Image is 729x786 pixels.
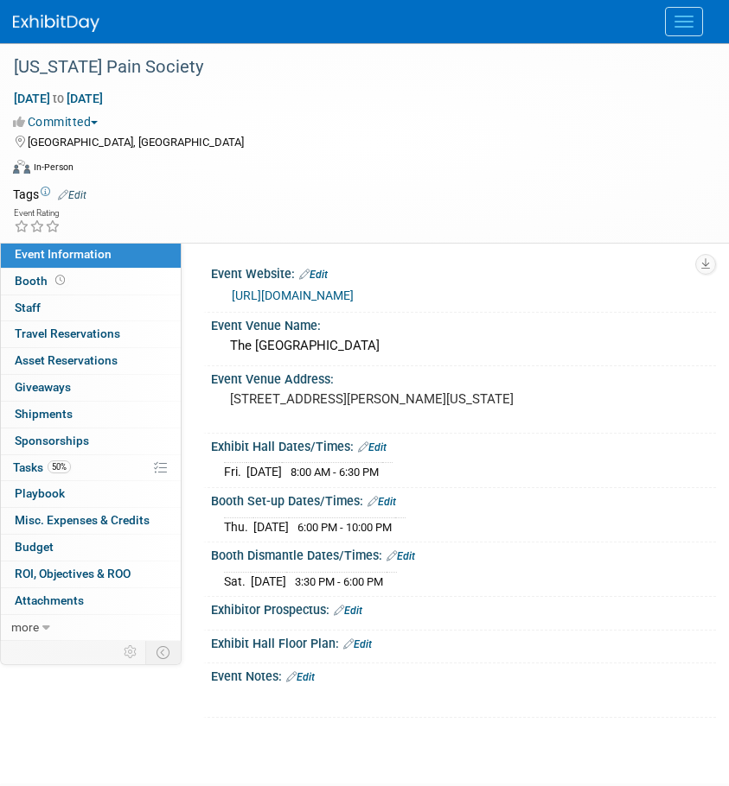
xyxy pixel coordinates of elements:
img: ExhibitDay [13,15,99,32]
div: Exhibitor Prospectus: [211,597,716,619]
td: Toggle Event Tabs [146,641,182,663]
div: Exhibit Hall Floor Plan: [211,631,716,653]
td: [DATE] [246,463,282,481]
span: 50% [48,460,71,473]
div: Booth Dismantle Dates/Times: [211,542,716,565]
span: ROI, Objectives & ROO [15,567,131,580]
a: Asset Reservations [1,348,181,374]
a: Edit [334,605,362,617]
div: Event Format [13,157,707,183]
span: Booth [15,274,68,288]
span: Staff [15,301,41,314]
a: Shipments [1,402,181,428]
span: Budget [15,540,54,554]
a: Edit [343,638,372,650]
a: Booth [1,269,181,295]
a: Sponsorships [1,428,181,454]
span: 6:00 PM - 10:00 PM [297,521,392,534]
a: Budget [1,535,181,561]
a: Edit [368,496,396,508]
div: Booth Set-up Dates/Times: [211,488,716,510]
div: Event Venue Name: [211,313,716,334]
a: Edit [358,441,387,453]
div: Event Notes: [211,663,716,686]
td: Fri. [224,463,246,481]
span: Misc. Expenses & Credits [15,513,150,527]
a: Attachments [1,588,181,614]
span: Giveaways [15,380,71,394]
td: Personalize Event Tab Strip [116,641,146,663]
span: more [11,620,39,634]
span: to [50,92,67,105]
a: Edit [299,269,328,281]
button: Menu [665,7,703,36]
span: Sponsorships [15,434,89,447]
div: The [GEOGRAPHIC_DATA] [224,333,703,359]
span: Booth not reserved yet [52,274,68,287]
td: Sat. [224,572,251,590]
span: Playbook [15,486,65,500]
img: Format-Inperson.png [13,160,30,174]
span: 8:00 AM - 6:30 PM [291,466,379,479]
a: Edit [387,550,415,562]
span: Asset Reservations [15,353,118,367]
span: Attachments [15,593,84,607]
span: [GEOGRAPHIC_DATA], [GEOGRAPHIC_DATA] [28,136,244,149]
a: Tasks50% [1,455,181,481]
a: Giveaways [1,375,181,401]
div: In-Person [33,161,74,174]
span: 3:30 PM - 6:00 PM [295,575,383,588]
button: Committed [13,113,105,130]
span: Event Information [15,247,112,261]
a: Edit [58,189,86,201]
td: Tags [13,186,86,203]
span: [DATE] [DATE] [13,91,104,106]
a: Travel Reservations [1,321,181,347]
a: Staff [1,295,181,321]
a: Edit [286,671,315,683]
div: Event Website: [211,261,716,283]
div: Event Rating [14,209,61,218]
td: Thu. [224,517,253,536]
a: [URL][DOMAIN_NAME] [232,288,354,302]
a: ROI, Objectives & ROO [1,561,181,587]
div: Event Venue Address: [211,366,716,388]
a: Playbook [1,481,181,507]
pre: [STREET_ADDRESS][PERSON_NAME][US_STATE] [230,391,697,407]
a: Event Information [1,242,181,268]
span: Shipments [15,407,73,421]
div: Exhibit Hall Dates/Times: [211,434,716,456]
td: [DATE] [253,517,289,536]
div: [US_STATE] Pain Society [8,52,694,83]
a: Misc. Expenses & Credits [1,508,181,534]
td: [DATE] [251,572,286,590]
span: Tasks [13,460,71,474]
a: more [1,615,181,641]
span: Travel Reservations [15,326,120,340]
